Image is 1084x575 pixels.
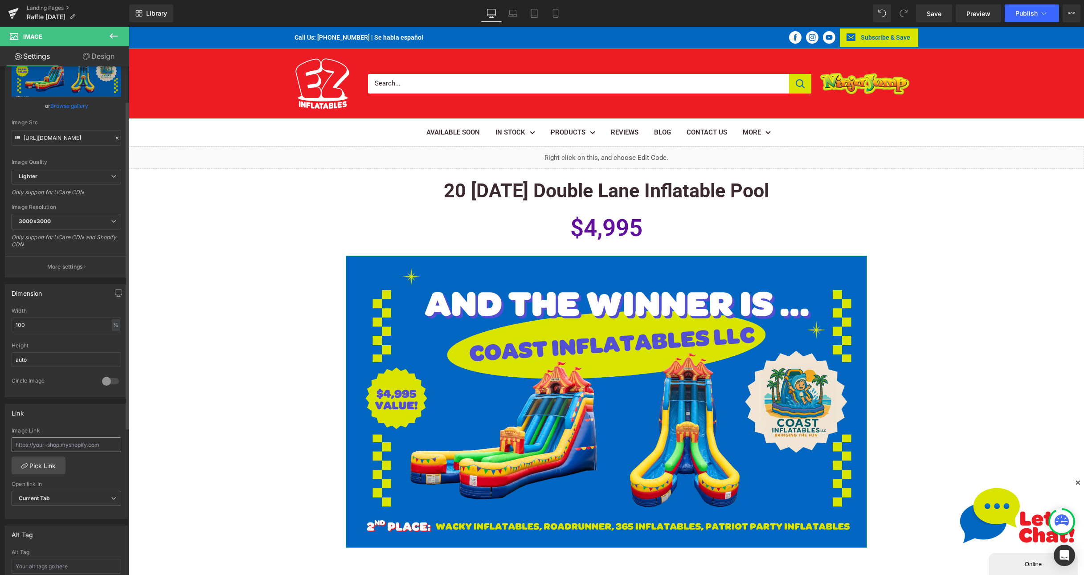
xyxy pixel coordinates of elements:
[23,33,42,40] span: Image
[298,99,351,112] a: AVAILABLE SOON
[239,47,660,67] input: Search...
[525,99,542,112] a: BLOG
[12,457,65,474] a: Pick Link
[12,437,121,452] input: https://your-shop.myshopify.com
[12,559,121,574] input: Your alt tags go here
[129,4,173,22] a: New Library
[12,377,93,387] div: Circle Image
[12,526,33,538] div: Alt Tag
[27,4,129,12] a: Landing Pages
[66,46,131,66] a: Design
[12,404,24,417] div: Link
[614,99,642,112] a: MORE
[558,99,598,112] a: CONTACT US
[895,4,912,22] button: Redo
[47,263,83,271] p: More settings
[12,189,121,202] div: Only support for UCare CDN
[956,4,1001,22] a: Preview
[12,549,121,555] div: Alt Tag
[27,13,65,20] span: Raffle [DATE]
[112,319,120,331] div: %
[166,31,221,83] img: EZ Inflatables
[5,256,127,277] button: More settings
[12,428,121,434] div: Image Link
[50,98,88,114] a: Browse gallery
[7,10,82,16] div: Online
[367,99,406,112] a: IN STOCK
[660,47,683,67] button: Search
[524,4,545,22] a: Tablet
[19,495,50,502] b: Current Tab
[691,46,781,68] img: EZ Inflatables
[1015,10,1038,17] span: Publish
[12,234,121,254] div: Only support for UCare CDN and Shopify CDN
[966,9,990,18] span: Preview
[12,101,121,110] div: or
[1054,545,1075,566] div: Open Intercom Messenger
[502,4,524,22] a: Laptop
[927,9,941,18] span: Save
[481,4,502,22] a: Desktop
[129,27,1084,575] iframe: To enrich screen reader interactions, please activate Accessibility in Grammarly extension settings
[545,4,566,22] a: Mobile
[19,218,51,224] b: 3000x3000
[482,99,510,112] a: REVIEWS
[19,173,37,179] b: Lighter
[12,130,121,146] input: Link
[822,452,955,548] iframe: chat widget
[12,204,121,210] div: Image Resolution
[12,119,121,126] div: Image Src
[12,343,121,349] div: Height
[1063,4,1080,22] button: More
[12,481,121,487] div: Open link In
[12,308,121,314] div: Width
[12,285,42,297] div: Dimension
[422,99,466,112] a: PRODUCTS
[12,352,121,367] input: auto
[873,4,891,22] button: Undo
[12,159,121,165] div: Image Quality
[12,318,121,332] input: auto
[315,153,640,175] b: 20 [DATE] Double Lane Inflatable Pool
[1005,4,1059,22] button: Publish
[146,9,167,17] span: Library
